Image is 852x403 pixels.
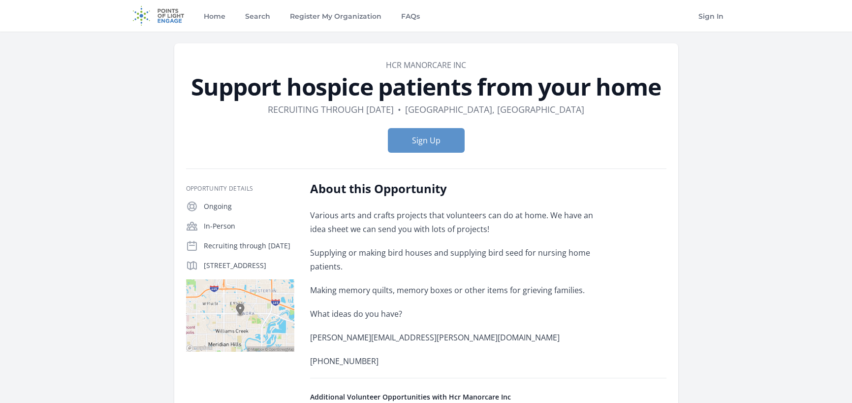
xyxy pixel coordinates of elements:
[310,246,598,273] p: Supplying or making bird houses and supplying bird seed for nursing home patients.
[310,181,598,197] h2: About this Opportunity
[310,307,598,321] p: What ideas do you have?
[186,279,294,352] img: Map
[310,354,598,368] p: [PHONE_NUMBER]
[405,102,584,116] dd: [GEOGRAPHIC_DATA], [GEOGRAPHIC_DATA]
[388,128,465,153] button: Sign Up
[310,208,598,236] p: Various arts and crafts projects that volunteers can do at home. We have an idea sheet we can sen...
[310,392,666,402] h4: Additional Volunteer Opportunities with Hcr Manorcare Inc
[398,102,401,116] div: •
[310,331,598,344] p: [PERSON_NAME][EMAIL_ADDRESS][PERSON_NAME][DOMAIN_NAME]
[310,283,598,297] p: Making memory quilts, memory boxes or other items for grieving families.
[204,261,294,270] p: [STREET_ADDRESS]
[268,102,394,116] dd: Recruiting through [DATE]
[186,75,666,99] h1: Support hospice patients from your home
[186,185,294,193] h3: Opportunity Details
[204,221,294,231] p: In-Person
[204,241,294,251] p: Recruiting through [DATE]
[386,60,466,70] a: Hcr Manorcare Inc
[204,201,294,211] p: Ongoing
